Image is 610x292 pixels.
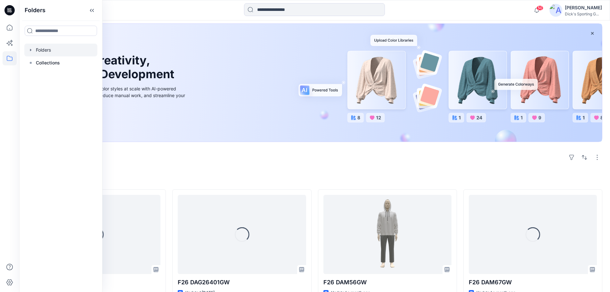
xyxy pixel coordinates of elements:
a: F26 DAM56GW [323,195,451,274]
div: [PERSON_NAME] [565,4,602,12]
div: Dick's Sporting G... [565,12,602,16]
p: Collections [36,59,60,67]
p: F26 DAG26401GW [178,278,306,287]
span: 50 [536,5,543,11]
a: Discover more [43,113,187,126]
img: avatar [549,4,562,17]
p: F26 DAM67GW [469,278,597,287]
h1: Unleash Creativity, Speed Up Development [43,54,177,81]
p: F26 DAM56GW [323,278,451,287]
div: Explore ideas faster and recolor styles at scale with AI-powered tools that boost creativity, red... [43,85,187,105]
h4: Styles [27,175,602,183]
